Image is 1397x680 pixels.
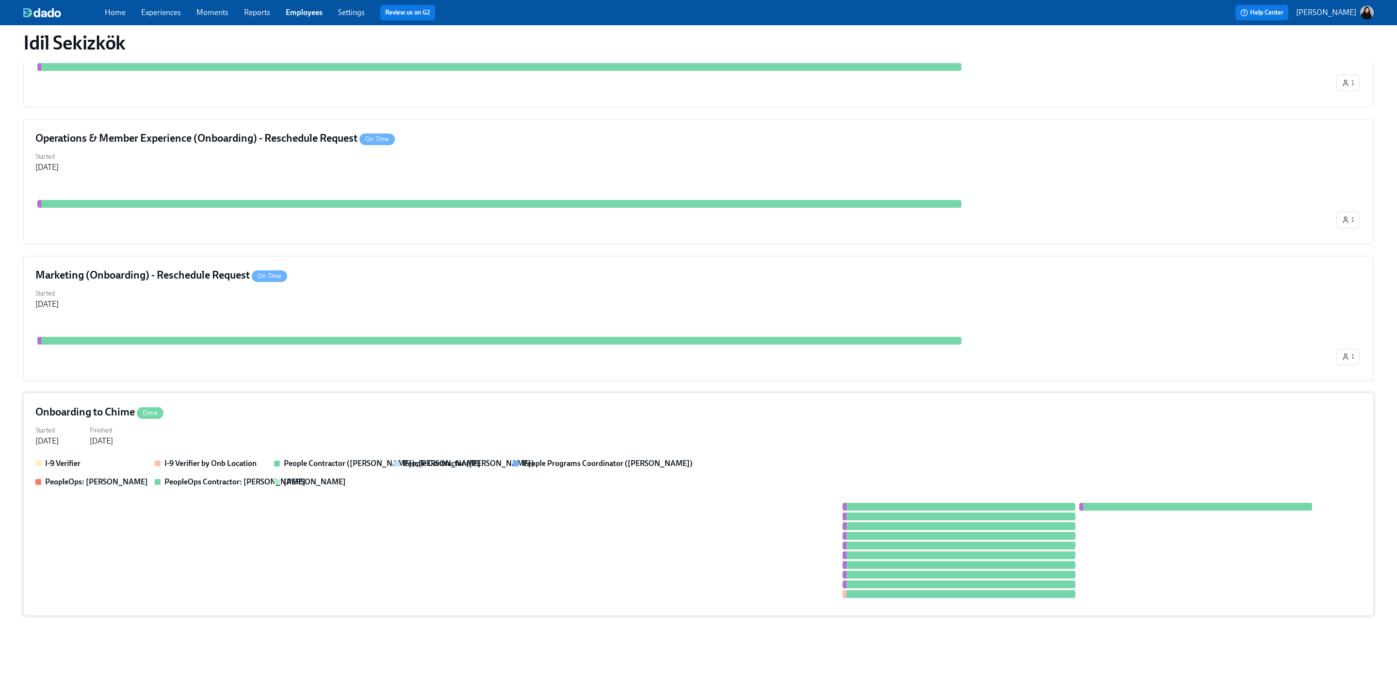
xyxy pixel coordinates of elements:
[244,8,270,17] a: Reports
[359,135,395,143] span: On Time
[1235,5,1288,20] button: Help Center
[35,131,395,146] h4: Operations & Member Experience (Onboarding) - Reschedule Request
[286,8,323,17] a: Employees
[1360,6,1374,19] img: AOh14GiodkOkFx4zVn8doSxjASm1eOsX4PZSRn4Qo-OE=s96-c
[90,425,113,436] label: Finished
[196,8,228,17] a: Moments
[1296,6,1374,19] button: [PERSON_NAME]
[45,477,148,486] strong: PeopleOps: [PERSON_NAME]
[1296,7,1356,18] p: [PERSON_NAME]
[1336,212,1360,228] button: 1
[1336,348,1360,365] button: 1
[105,8,126,17] a: Home
[380,5,435,20] button: Review us on G2
[1342,215,1354,225] span: 1
[45,459,81,468] strong: I-9 Verifier
[522,459,693,468] strong: People Programs Coordinator ([PERSON_NAME])
[137,409,163,416] span: Done
[90,436,113,447] div: [DATE]
[35,425,59,436] label: Started
[35,405,163,419] h4: Onboarding to Chime
[35,299,59,310] div: [DATE]
[35,288,59,299] label: Started
[23,8,105,17] a: dado
[284,459,481,468] strong: People Contractor ([PERSON_NAME]): [PERSON_NAME]
[1240,8,1283,17] span: Help Center
[403,459,534,468] strong: People Contractor ([PERSON_NAME])
[164,459,257,468] strong: I-9 Verifier by Onb Location
[385,8,430,17] a: Review us on G2
[35,162,59,173] div: [DATE]
[1342,352,1354,362] span: 1
[141,8,181,17] a: Experiences
[35,436,59,447] div: [DATE]
[23,8,61,17] img: dado
[1336,75,1360,91] button: 1
[23,31,126,54] h1: Idil Sekizkök
[1342,78,1354,88] span: 1
[284,477,346,486] strong: [PERSON_NAME]
[35,151,59,162] label: Started
[252,272,287,280] span: On Time
[164,477,306,486] strong: PeopleOps Contractor: [PERSON_NAME]
[35,268,287,282] h4: Marketing (Onboarding) - Reschedule Request
[338,8,365,17] a: Settings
